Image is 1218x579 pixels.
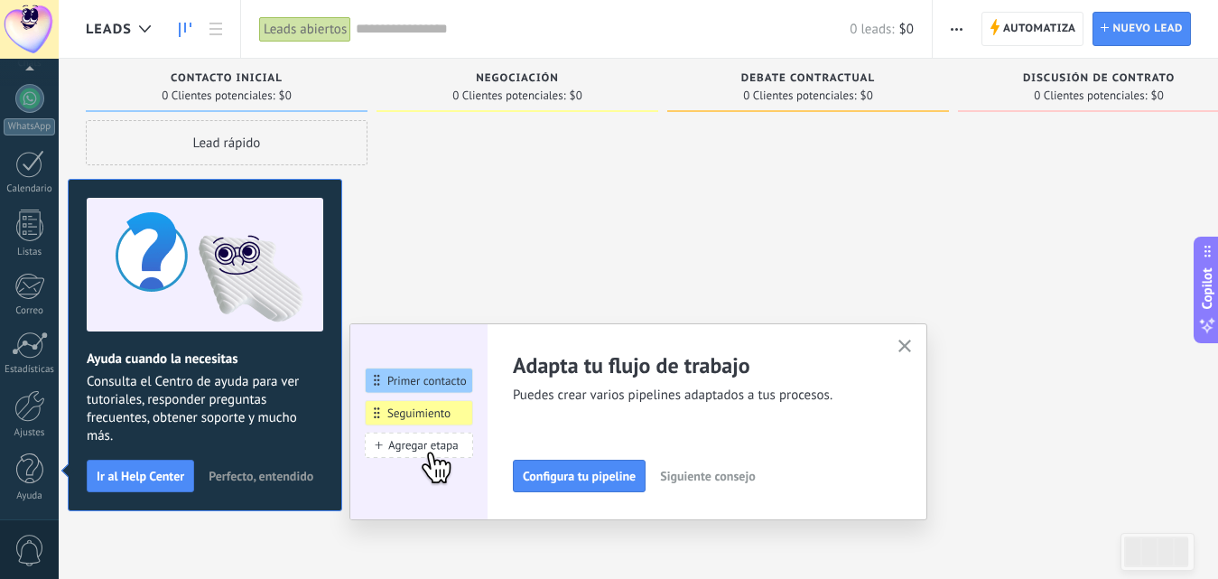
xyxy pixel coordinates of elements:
div: Ayuda [4,490,56,502]
span: 0 Clientes potenciales: [743,90,856,101]
span: Automatiza [1003,13,1076,45]
div: Debate contractual [676,72,940,88]
a: Lista [200,12,231,47]
span: $0 [1151,90,1164,101]
span: 0 Clientes potenciales: [162,90,274,101]
a: Nuevo lead [1092,12,1191,46]
span: Ir al Help Center [97,470,184,482]
button: Perfecto, entendido [200,462,321,490]
span: $0 [279,90,292,101]
button: Más [944,12,970,46]
span: $0 [860,90,873,101]
span: Contacto inicial [171,72,283,85]
div: Calendario [4,183,56,195]
a: Automatiza [981,12,1084,46]
h2: Adapta tu flujo de trabajo [513,351,876,379]
span: 0 leads: [850,21,894,38]
span: Debate contractual [741,72,875,85]
button: Ir al Help Center [87,460,194,492]
div: Estadísticas [4,364,56,376]
div: Negociación [386,72,649,88]
span: Discusión de contrato [1023,72,1175,85]
div: Correo [4,305,56,317]
div: Leads abiertos [259,16,351,42]
div: Contacto inicial [95,72,358,88]
div: Ajustes [4,427,56,439]
span: $0 [899,21,914,38]
button: Configura tu pipeline [513,460,646,492]
a: Leads [170,12,200,47]
span: Copilot [1198,267,1216,309]
div: Lead rápido [86,120,367,165]
span: Siguiente consejo [660,470,755,482]
h2: Ayuda cuando la necesitas [87,350,323,368]
span: Consulta el Centro de ayuda para ver tutoriales, responder preguntas frecuentes, obtener soporte ... [87,373,323,445]
button: Siguiente consejo [652,462,763,490]
span: Configura tu pipeline [523,470,636,482]
span: $0 [570,90,582,101]
div: WhatsApp [4,118,55,135]
span: Puedes crear varios pipelines adaptados a tus procesos. [513,387,876,405]
span: Nuevo lead [1112,13,1183,45]
span: Negociación [476,72,559,85]
span: Perfecto, entendido [209,470,313,482]
span: Leads [86,21,132,38]
div: Listas [4,247,56,258]
span: 0 Clientes potenciales: [452,90,565,101]
span: 0 Clientes potenciales: [1034,90,1147,101]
